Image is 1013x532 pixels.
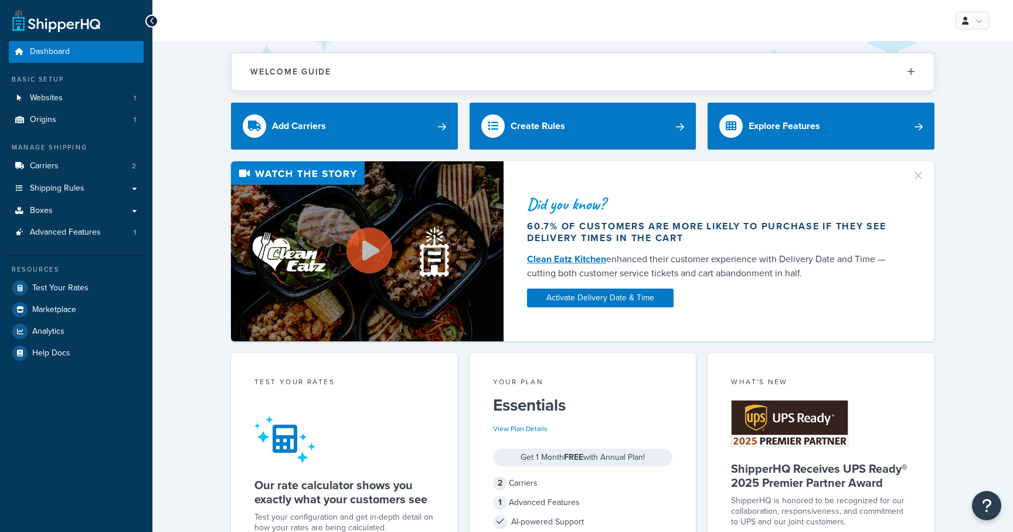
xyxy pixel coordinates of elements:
[9,343,144,364] a: Help Docs
[134,93,136,103] span: 1
[132,161,136,171] span: 2
[9,109,144,131] li: Origins
[749,118,820,134] div: Explore Features
[527,252,898,280] div: enhanced their customer experience with Delivery Date and Time — cutting both customer service ti...
[30,184,84,194] span: Shipping Rules
[9,222,144,243] li: Advanced Features
[731,462,911,490] h5: ShipperHQ Receives UPS Ready® 2025 Premier Partner Award
[9,109,144,131] a: Origins1
[527,221,898,244] div: 60.7% of customers are more likely to purchase if they see delivery times in the cart
[30,161,59,171] span: Carriers
[250,67,331,76] h2: Welcome Guide
[708,103,934,150] a: Explore Features
[493,449,673,466] div: Get 1 Month with Annual Plan!
[527,196,898,212] div: Did you know?
[134,228,136,238] span: 1
[30,47,70,57] span: Dashboard
[9,277,144,299] a: Test Your Rates
[493,423,548,434] a: View Plan Details
[9,74,144,84] div: Basic Setup
[9,222,144,243] a: Advanced Features1
[9,155,144,177] a: Carriers2
[9,178,144,199] a: Shipping Rules
[9,87,144,109] li: Websites
[564,451,583,463] strong: FREE
[9,265,144,275] div: Resources
[30,93,63,103] span: Websites
[32,283,89,293] span: Test Your Rates
[9,41,144,63] a: Dashboard
[232,53,934,90] button: Welcome Guide
[30,115,56,125] span: Origins
[493,476,507,490] span: 2
[493,396,673,415] h5: Essentials
[731,496,911,527] p: ShipperHQ is honored to be recognized for our collaboration, responsiveness, and commitment to UP...
[254,478,434,506] h5: Our rate calculator shows you exactly what your customers see
[9,299,144,320] a: Marketplace
[254,377,434,390] div: Test your rates
[134,115,136,125] span: 1
[527,289,674,307] a: Activate Delivery Date & Time
[493,496,507,510] span: 1
[272,118,326,134] div: Add Carriers
[493,377,673,390] div: Your Plan
[30,206,53,216] span: Boxes
[9,87,144,109] a: Websites1
[9,200,144,222] a: Boxes
[527,252,606,266] a: Clean Eatz Kitchen
[231,161,504,341] img: Video thumbnail
[32,305,76,315] span: Marketplace
[493,494,673,511] div: Advanced Features
[9,155,144,177] li: Carriers
[972,491,1001,520] button: Open Resource Center
[30,228,101,238] span: Advanced Features
[9,321,144,342] a: Analytics
[32,348,70,358] span: Help Docs
[32,327,64,337] span: Analytics
[731,377,911,390] div: What's New
[9,143,144,153] div: Manage Shipping
[470,103,696,150] a: Create Rules
[493,514,673,530] div: AI-powered Support
[231,103,458,150] a: Add Carriers
[493,475,673,492] div: Carriers
[511,118,565,134] div: Create Rules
